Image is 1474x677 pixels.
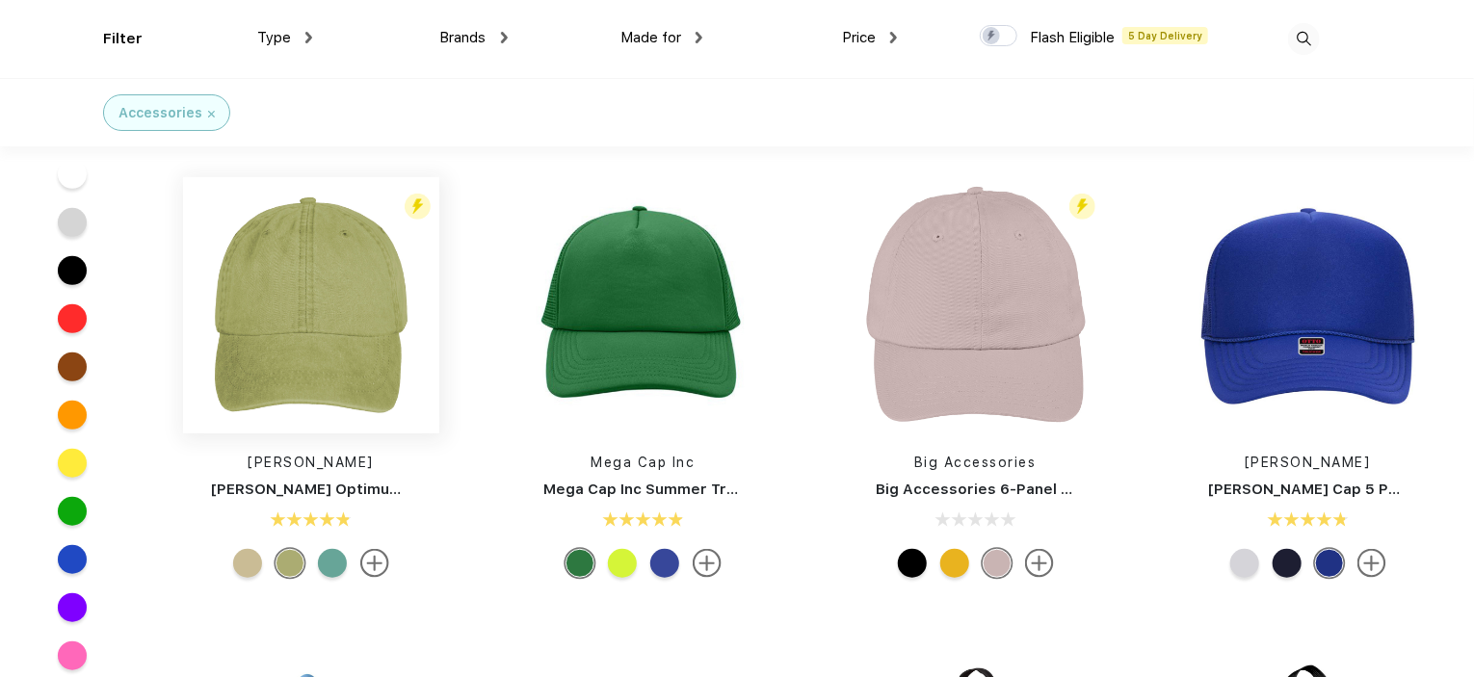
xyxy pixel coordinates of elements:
img: func=resize&h=266 [183,177,439,433]
span: Brands [440,29,487,46]
div: Navy [1273,549,1302,578]
img: dropdown.png [696,32,702,43]
div: Nvy Wht Nvy [1230,549,1259,578]
span: Flash Eligible [1030,29,1115,46]
span: 5 Day Delivery [1122,27,1208,44]
img: dropdown.png [501,32,508,43]
img: flash_active_toggle.svg [405,194,431,220]
img: more.svg [360,549,389,578]
div: Royal [1315,549,1344,578]
div: Chamois [233,549,262,578]
a: [PERSON_NAME] Optimum Pigment Dyed-Cap [212,481,547,498]
span: Made for [620,29,681,46]
img: dropdown.png [890,32,897,43]
img: func=resize&h=266 [515,177,772,433]
div: Royal [650,549,679,578]
img: desktop_search.svg [1288,23,1320,55]
span: Type [257,29,291,46]
a: Mega Cap Inc [592,455,696,470]
img: func=resize&h=266 [1180,177,1436,433]
span: Price [842,29,876,46]
div: Black [898,549,927,578]
div: Apple [276,549,304,578]
img: dropdown.png [305,32,312,43]
a: Mega Cap Inc Summer Trucker Cap [544,481,803,498]
div: Kelly [566,549,594,578]
a: Big Accessories [914,455,1037,470]
div: Blush [983,549,1012,578]
img: flash_active_toggle.svg [1069,194,1095,220]
a: [PERSON_NAME] [248,455,374,470]
img: func=resize&h=266 [848,177,1104,433]
img: filter_cancel.svg [208,111,215,117]
a: [PERSON_NAME] [1245,455,1371,470]
img: more.svg [1357,549,1386,578]
div: Filter [103,28,143,50]
div: Sunray Yellow [940,549,969,578]
div: Accessories [118,103,202,123]
div: Neon Yellow With Black [608,549,637,578]
a: Big Accessories 6-Panel Twill Unstructured Cap [877,481,1230,498]
div: Aqua [318,549,347,578]
img: more.svg [1025,549,1054,578]
img: more.svg [693,549,722,578]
